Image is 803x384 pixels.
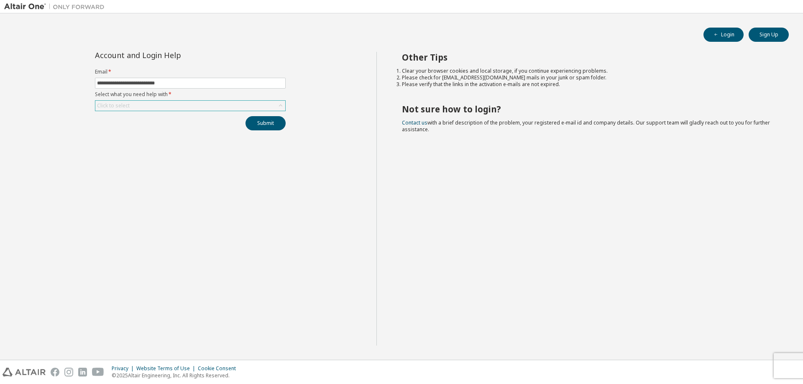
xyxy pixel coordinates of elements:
div: Account and Login Help [95,52,248,58]
div: Click to select [97,102,130,109]
img: linkedin.svg [78,368,87,376]
div: Cookie Consent [198,365,241,372]
li: Please verify that the links in the activation e-mails are not expired. [402,81,774,88]
li: Please check for [EMAIL_ADDRESS][DOMAIN_NAME] mails in your junk or spam folder. [402,74,774,81]
button: Submit [246,116,286,130]
img: facebook.svg [51,368,59,376]
img: altair_logo.svg [3,368,46,376]
div: Privacy [112,365,136,372]
p: © 2025 Altair Engineering, Inc. All Rights Reserved. [112,372,241,379]
h2: Not sure how to login? [402,104,774,114]
button: Sign Up [749,28,789,42]
li: Clear your browser cookies and local storage, if you continue experiencing problems. [402,68,774,74]
img: youtube.svg [92,368,104,376]
div: Website Terms of Use [136,365,198,372]
img: instagram.svg [64,368,73,376]
button: Login [703,28,744,42]
div: Click to select [95,101,285,111]
label: Select what you need help with [95,91,286,98]
span: with a brief description of the problem, your registered e-mail id and company details. Our suppo... [402,119,770,133]
label: Email [95,69,286,75]
h2: Other Tips [402,52,774,63]
img: Altair One [4,3,109,11]
a: Contact us [402,119,427,126]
